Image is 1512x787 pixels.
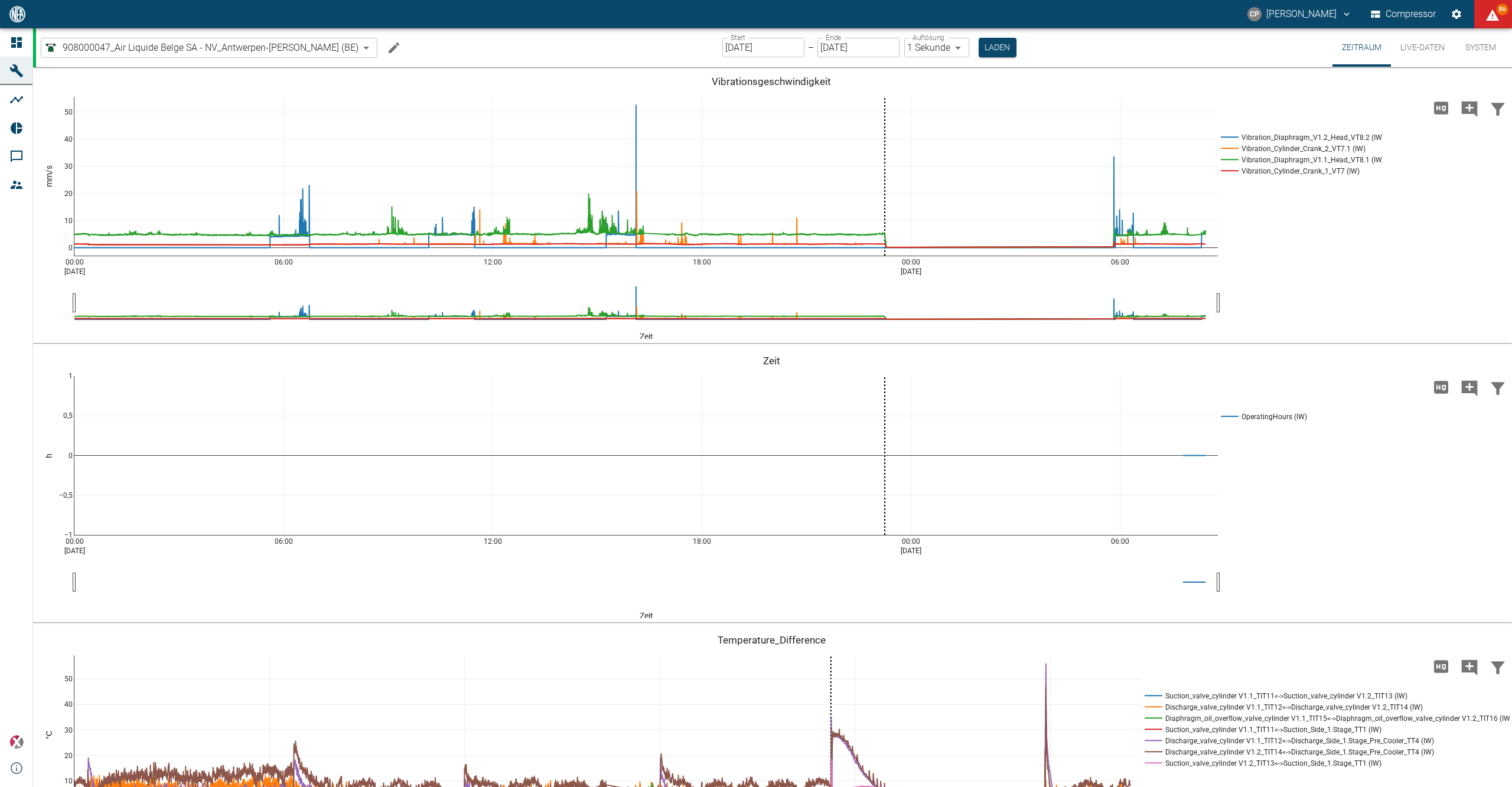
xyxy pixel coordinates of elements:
button: Kommentar hinzufügen [1455,93,1484,123]
label: Auflösung [913,32,944,43]
button: Einstellungen [1446,4,1467,25]
button: Live-Daten [1391,28,1454,67]
label: Ende [826,32,841,43]
button: Compressor [1368,4,1439,25]
button: Laden [979,38,1016,57]
span: 908000047_Air Liquide Belge SA - NV_Antwerpen-[PERSON_NAME] (BE) [63,41,359,54]
button: Daten filtern [1484,651,1512,682]
img: Xplore Logo [9,735,24,749]
img: logo [8,6,27,22]
button: Machine bearbeiten [382,36,406,60]
input: DD.MM.YYYY [817,38,900,57]
button: christoph.palm@neuman-esser.com [1246,4,1354,25]
button: Kommentar hinzufügen [1455,372,1484,403]
span: Hohe Auflösung [1427,660,1455,671]
button: Daten filtern [1484,93,1512,123]
input: DD.MM.YYYY [722,38,804,57]
button: System [1454,28,1507,67]
span: Hohe Auflösung [1427,102,1455,113]
button: Kommentar hinzufügen [1455,651,1484,682]
span: Hohe Auflösung [1427,381,1455,392]
span: 86 [1497,4,1508,15]
div: CP [1247,7,1262,21]
a: 908000047_Air Liquide Belge SA - NV_Antwerpen-[PERSON_NAME] (BE) [44,41,359,55]
label: Start [731,32,745,43]
p: – [808,41,814,54]
button: Zeitraum [1332,28,1391,67]
button: Daten filtern [1484,372,1512,403]
div: 1 Sekunde [904,38,969,57]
